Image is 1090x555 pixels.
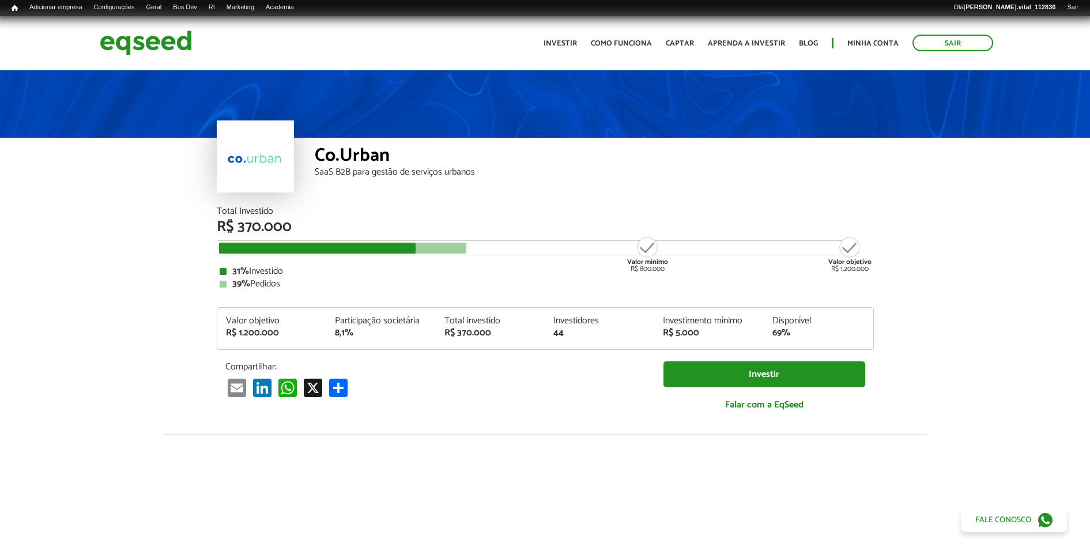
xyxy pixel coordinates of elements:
div: SaaS B2B para gestão de serviços urbanos [315,168,874,177]
a: Sair [912,35,993,51]
div: R$ 1.200.000 [828,236,872,273]
strong: 31% [232,263,249,279]
div: 8,1% [335,329,427,338]
a: Bus Dev [167,3,203,12]
span: Início [12,4,18,12]
a: Geral [140,3,167,12]
div: Disponível [772,316,865,326]
a: Falar com a EqSeed [663,393,865,417]
div: 69% [772,329,865,338]
strong: 39% [232,276,250,292]
p: Compartilhar: [225,361,646,372]
a: Aprenda a investir [708,40,785,47]
div: R$ 800.000 [626,236,669,273]
div: Pedidos [220,280,871,289]
div: R$ 370.000 [444,329,537,338]
a: WhatsApp [276,378,299,397]
a: Investir [544,40,577,47]
div: R$ 5.000 [663,329,755,338]
a: Fale conosco [961,508,1067,532]
a: Olá[PERSON_NAME].vital_112836 [948,3,1061,12]
div: Investimento mínimo [663,316,755,326]
a: RI [203,3,221,12]
div: Valor objetivo [226,316,318,326]
a: Marketing [221,3,260,12]
a: Minha conta [847,40,899,47]
div: Total investido [444,316,537,326]
a: X [301,378,325,397]
div: R$ 370.000 [217,220,874,235]
strong: Valor mínimo [627,256,668,267]
div: R$ 1.200.000 [226,329,318,338]
a: Compartilhar [327,378,350,397]
div: Total Investido [217,207,874,216]
a: Como funciona [591,40,652,47]
a: Configurações [88,3,141,12]
a: Investir [663,361,865,387]
div: 44 [553,329,646,338]
a: Blog [799,40,818,47]
div: Investido [220,267,871,276]
a: Sair [1061,3,1084,12]
img: EqSeed [100,28,192,58]
div: Investidores [553,316,646,326]
a: Captar [666,40,694,47]
strong: [PERSON_NAME].vital_112836 [964,3,1056,10]
a: Email [225,378,248,397]
div: Participação societária [335,316,427,326]
a: Academia [260,3,300,12]
a: Adicionar empresa [24,3,88,12]
div: Co.Urban [315,146,874,168]
a: LinkedIn [251,378,274,397]
strong: Valor objetivo [828,256,872,267]
a: Início [6,3,24,14]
